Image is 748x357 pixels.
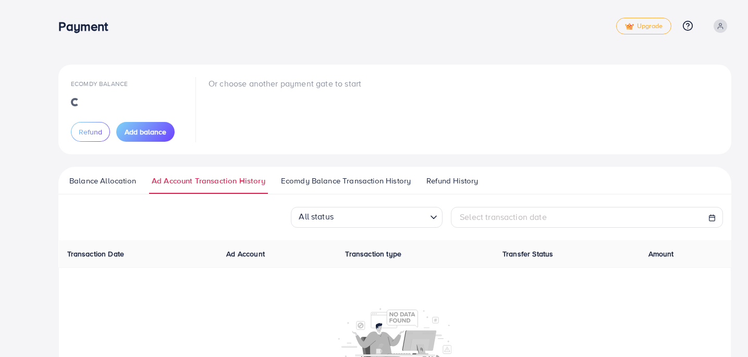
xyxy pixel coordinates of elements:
[71,79,128,88] span: Ecomdy Balance
[625,22,663,30] span: Upgrade
[125,127,166,137] span: Add balance
[71,122,110,142] button: Refund
[648,249,674,259] span: Amount
[281,175,411,187] span: Ecomdy Balance Transaction History
[69,175,136,187] span: Balance Allocation
[297,208,336,225] span: All status
[79,127,102,137] span: Refund
[116,122,175,142] button: Add balance
[337,208,426,225] input: Search for option
[502,249,553,259] span: Transfer Status
[67,249,125,259] span: Transaction Date
[616,18,671,34] a: tickUpgrade
[209,77,361,90] p: Or choose another payment gate to start
[291,207,443,228] div: Search for option
[345,249,401,259] span: Transaction type
[58,19,116,34] h3: Payment
[226,249,265,259] span: Ad Account
[152,175,265,187] span: Ad Account Transaction History
[460,211,547,223] span: Select transaction date
[426,175,478,187] span: Refund History
[625,23,634,30] img: tick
